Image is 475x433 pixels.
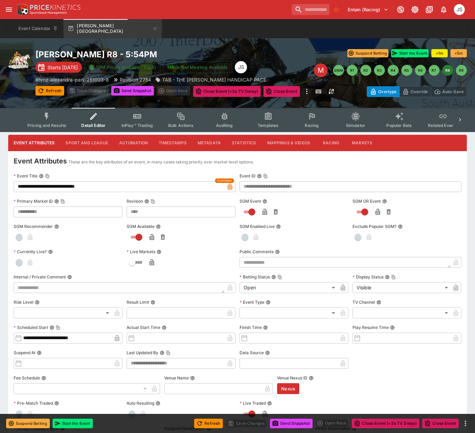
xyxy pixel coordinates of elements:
button: Auto Resulting [156,401,160,406]
button: R2 [360,65,371,76]
p: Display Status [352,274,384,280]
button: Notifications [437,3,450,16]
button: Exclude Popular SGM? [398,224,403,229]
p: Revision 2754 [120,76,151,83]
p: Override [411,88,428,95]
button: Actual Start Time [162,325,167,330]
input: search [292,4,329,15]
h2: Copy To Clipboard [35,49,287,60]
button: more [461,419,470,428]
button: Start the Event [53,419,93,428]
button: Refresh [35,86,64,96]
p: Event Type [240,299,264,305]
button: Suspend At [37,350,42,355]
p: Copy To Clipboard [35,76,109,83]
button: Public Comments [275,249,280,254]
img: PriceKinetics [30,5,81,10]
button: Event Calendar [14,19,62,38]
p: Starts [DATE] [47,64,78,71]
button: Suspend Betting [347,49,388,57]
p: Scheduled Start [14,324,48,330]
p: Risk Level [14,299,33,305]
button: Select Tenant [344,4,392,15]
button: Close Event (+3s TV Delay) [352,419,419,428]
button: Last Updated ByCopy To Clipboard [160,350,164,355]
p: Live Traded [240,400,266,406]
p: Venue Nexus ID [277,375,307,381]
p: Internal / Private Comment [14,274,66,280]
button: SGM Enabled Live [276,224,281,229]
img: jetbet-logo.svg [167,64,174,71]
img: PriceKinetics Logo [15,3,29,16]
button: RevisionCopy To Clipboard [144,199,149,204]
button: Connected to PK [394,3,407,16]
p: SGM Recommender [14,223,53,229]
p: TV Channel [352,299,375,305]
button: John Seaton [452,2,467,17]
button: Copy To Clipboard [56,325,60,330]
button: open drawer [3,3,15,16]
button: Start the Event [391,49,429,57]
div: Open [240,282,337,293]
div: Edit Meeting [314,63,328,77]
button: Result Limit [150,300,155,305]
button: Close Event [263,86,300,97]
span: Bulk Actions [168,123,193,128]
p: Event Title [14,173,38,179]
button: SMM [333,65,344,76]
span: Pricing and Results [27,123,66,128]
button: R5 [401,65,412,76]
span: Templates [258,123,278,128]
button: Copy To Clipboard [391,275,396,279]
p: Exclude Popular SGM? [352,223,397,229]
button: Copy To Clipboard [263,174,268,178]
button: Suspend Betting [6,419,50,428]
button: SGM OR Event [382,199,387,204]
button: SRM Prices Available (Top4) [85,61,160,73]
p: Betting Status [240,274,270,280]
button: R4 [388,65,399,76]
button: Scheduled StartCopy To Clipboard [49,325,54,330]
p: SGM Enabled Live [240,223,275,229]
button: Metadata [192,135,226,151]
p: TAB - THE [PERSON_NAME] HANDICAP PACE [162,76,266,83]
button: Play Resume Time [390,325,395,330]
button: SGM Available [156,224,161,229]
div: Visible [352,282,450,293]
p: Event ID [240,173,256,179]
span: Detail Editor [81,123,105,128]
img: Sportsbook Management [30,11,67,14]
button: Risk Level [35,300,40,305]
button: Auto-Save [431,86,467,97]
p: Revision [127,198,143,204]
p: Result Limit [127,299,149,305]
p: Data Source [240,350,264,356]
button: Finish Time [263,325,268,330]
button: Copy To Clipboard [60,199,65,204]
button: R9 [456,65,467,76]
button: Event Attributes [8,135,60,151]
button: +1m [431,49,448,57]
p: SGM Event [240,198,261,204]
button: Timestamps [153,135,192,151]
button: Event IDCopy To Clipboard [257,174,262,178]
p: Suspend At [14,350,35,356]
button: R1 [347,65,358,76]
span: InPlay™ Trading [121,123,153,128]
p: Play Resume Time [352,324,389,330]
p: Auto Resulting [127,400,154,406]
button: Markets [346,135,378,151]
button: SGM Event [262,199,267,204]
button: Live Traded [267,401,272,406]
button: more [303,86,311,97]
button: R8 [442,65,453,76]
button: Pre-Match Traded [54,401,59,406]
h4: Event Attributes [14,157,67,165]
button: Event TitleCopy To Clipboard [39,174,44,178]
div: John Seaton [235,61,247,73]
button: R3 [374,65,385,76]
button: Copy To Clipboard [277,275,282,279]
p: Last Updated By [127,350,158,356]
button: [PERSON_NAME][GEOGRAPHIC_DATA] [63,19,162,38]
button: Toggle light/dark mode [409,3,421,16]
